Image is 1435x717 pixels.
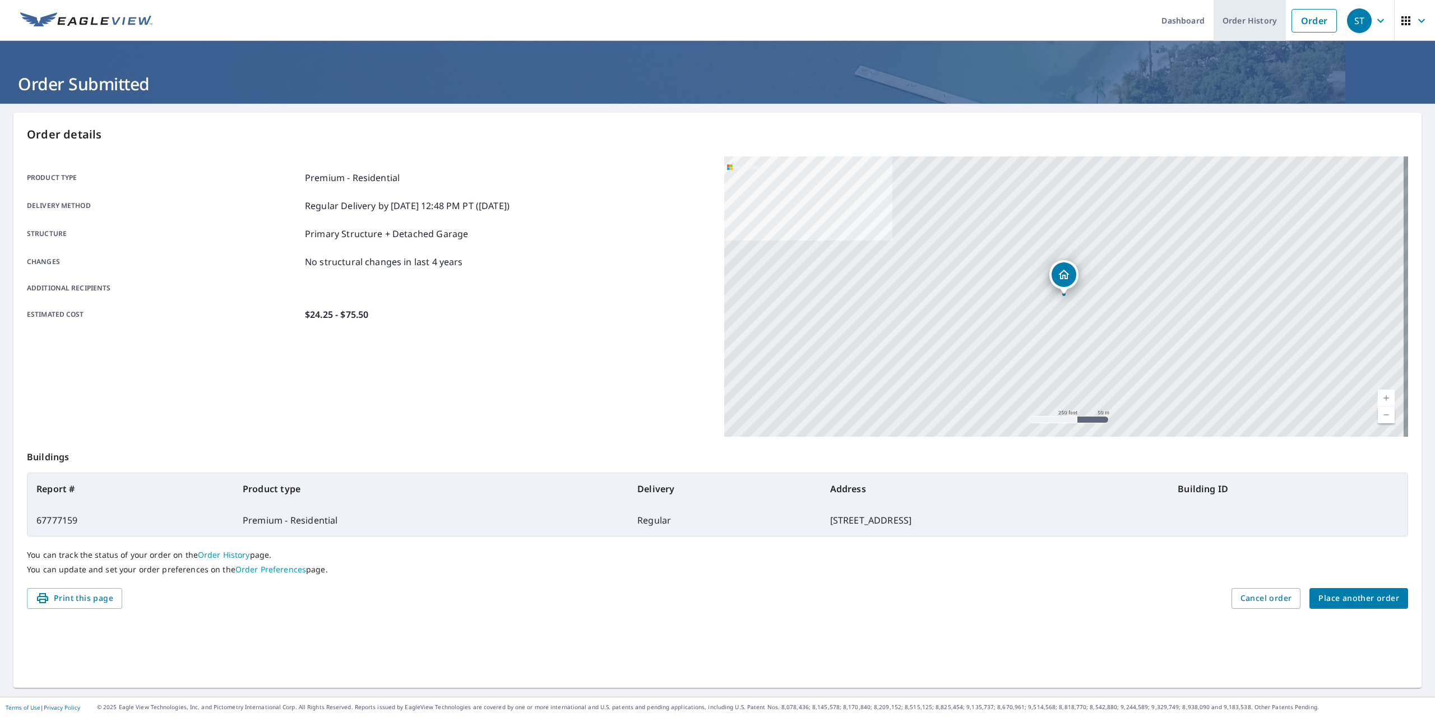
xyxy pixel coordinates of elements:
p: © 2025 Eagle View Technologies, Inc. and Pictometry International Corp. All Rights Reserved. Repo... [97,703,1429,711]
p: Estimated cost [27,308,300,321]
p: Regular Delivery by [DATE] 12:48 PM PT ([DATE]) [305,199,510,212]
div: Dropped pin, building 1, Residential property, 377 W Mountain Rd Ridgefield, CT 06877 [1049,260,1078,295]
p: Primary Structure + Detached Garage [305,227,468,240]
a: Order [1291,9,1337,33]
a: Order Preferences [235,564,306,575]
td: 67777159 [27,505,234,536]
th: Address [821,473,1169,505]
p: Structure [27,227,300,240]
p: No structural changes in last 4 years [305,255,463,269]
h1: Order Submitted [13,72,1422,95]
th: Building ID [1169,473,1408,505]
p: Order details [27,126,1408,143]
p: Additional recipients [27,283,300,293]
th: Report # [27,473,234,505]
button: Cancel order [1232,588,1301,609]
a: Current Level 17, Zoom In [1378,390,1395,406]
span: Print this page [36,591,113,605]
a: Terms of Use [6,704,40,711]
p: Premium - Residential [305,171,400,184]
button: Place another order [1309,588,1408,609]
p: You can track the status of your order on the page. [27,550,1408,560]
td: Premium - Residential [234,505,628,536]
p: $24.25 - $75.50 [305,308,368,321]
th: Product type [234,473,628,505]
p: | [6,704,80,711]
td: [STREET_ADDRESS] [821,505,1169,536]
p: Delivery method [27,199,300,212]
a: Order History [198,549,250,560]
p: Product type [27,171,300,184]
button: Print this page [27,588,122,609]
p: Buildings [27,437,1408,473]
a: Current Level 17, Zoom Out [1378,406,1395,423]
p: You can update and set your order preferences on the page. [27,565,1408,575]
span: Cancel order [1240,591,1292,605]
th: Delivery [628,473,821,505]
td: Regular [628,505,821,536]
img: EV Logo [20,12,152,29]
p: Changes [27,255,300,269]
span: Place another order [1318,591,1399,605]
a: Privacy Policy [44,704,80,711]
div: ST [1347,8,1372,33]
